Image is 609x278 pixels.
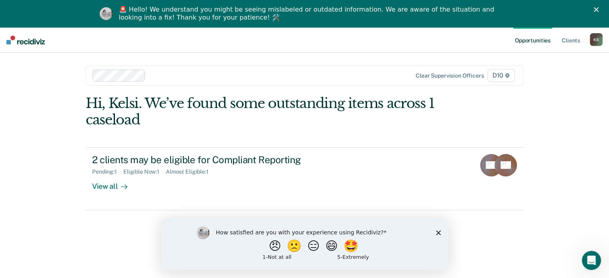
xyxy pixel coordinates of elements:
[513,27,552,53] a: Opportunities
[123,168,166,175] div: Eligible Now : 1
[86,147,523,210] a: 2 clients may be eligible for Compliant ReportingPending:1Eligible Now:1Almost Eligible:1View all
[92,168,123,175] div: Pending : 1
[590,33,603,46] button: KS
[590,33,603,46] div: K S
[416,72,484,79] div: Clear supervision officers
[487,69,515,82] span: D10
[100,7,113,20] img: Profile image for Kim
[161,218,448,270] iframe: Survey by Kim from Recidiviz
[86,95,436,128] div: Hi, Kelsi. We’ve found some outstanding items across 1 caseload
[6,36,45,44] img: Recidiviz
[92,175,137,191] div: View all
[582,251,601,270] iframe: Intercom live chat
[166,168,215,175] div: Almost Eligible : 1
[119,6,497,22] div: 🚨 Hello! We understand you might be seeing mislabeled or outdated information. We are aware of th...
[560,27,582,53] a: Clients
[92,154,373,166] div: 2 clients may be eligible for Compliant Reporting
[594,7,602,12] div: Close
